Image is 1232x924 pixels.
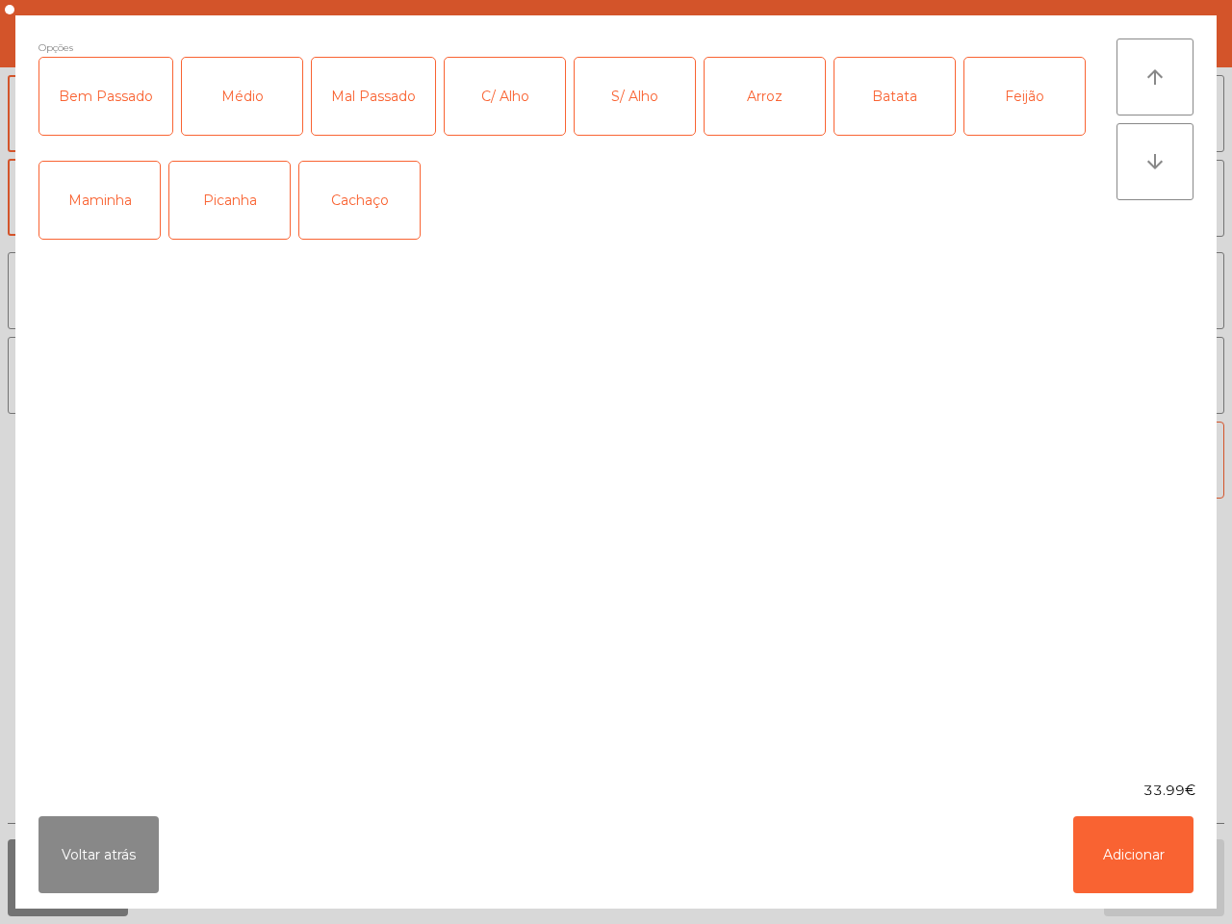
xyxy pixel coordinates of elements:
div: Maminha [39,162,160,239]
div: Cachaço [299,162,420,239]
div: Batata [834,58,955,135]
div: Mal Passado [312,58,435,135]
i: arrow_upward [1143,65,1167,89]
button: arrow_upward [1116,38,1193,115]
div: Médio [182,58,302,135]
button: Adicionar [1073,816,1193,893]
div: 33.99€ [15,781,1217,801]
div: Arroz [705,58,825,135]
i: arrow_downward [1143,150,1167,173]
button: arrow_downward [1116,123,1193,200]
div: S/ Alho [575,58,695,135]
div: C/ Alho [445,58,565,135]
div: Feijão [964,58,1085,135]
div: Bem Passado [39,58,172,135]
div: Picanha [169,162,290,239]
button: Voltar atrás [38,816,159,893]
span: Opções [38,38,73,57]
